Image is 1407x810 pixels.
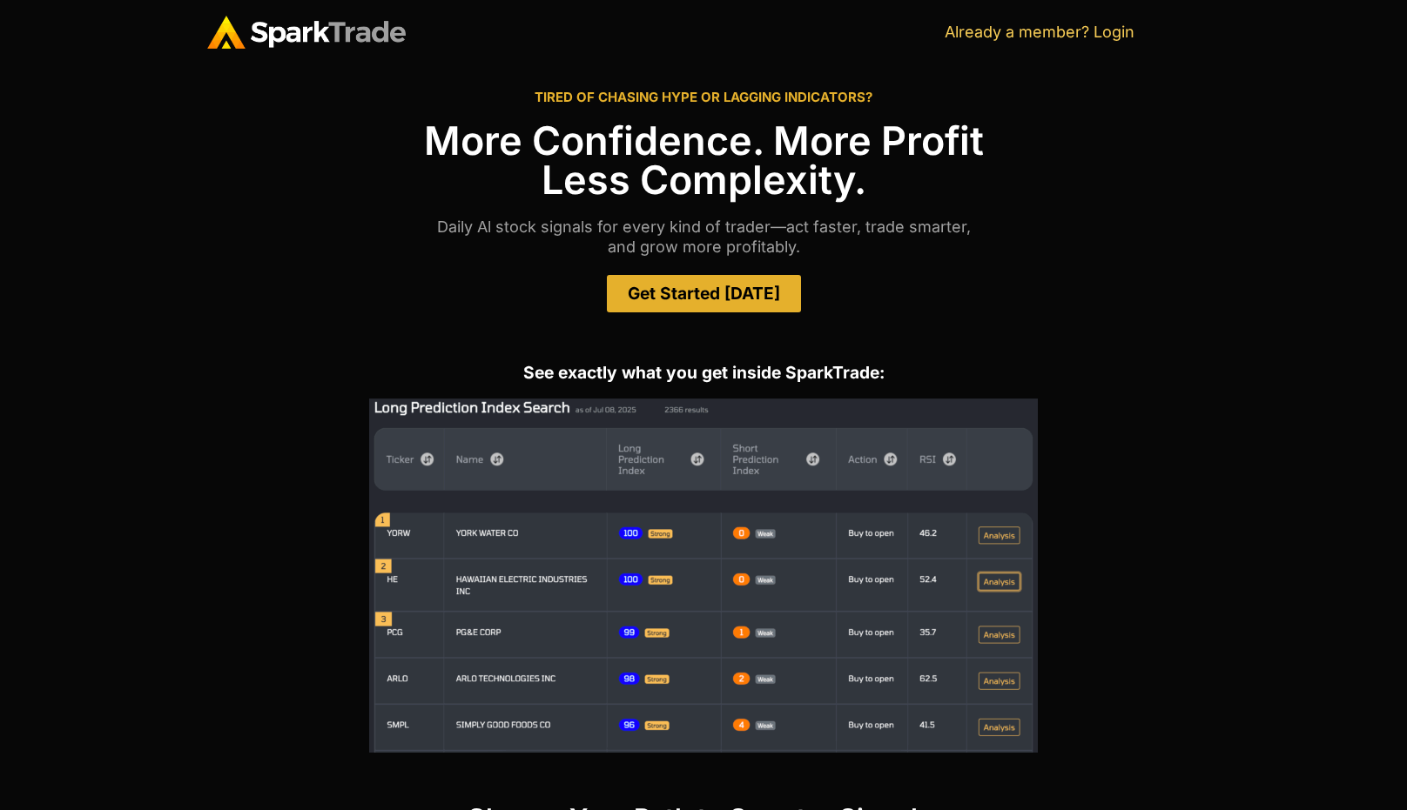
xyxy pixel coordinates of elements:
[207,121,1200,199] h1: More Confidence. More Profit Less Complexity.
[607,275,801,312] a: Get Started [DATE]
[945,23,1134,41] a: Already a member? Login
[207,217,1200,258] p: Daily Al stock signals for every kind of trader—act faster, trade smarter, and grow more profitably.
[628,285,780,302] span: Get Started [DATE]
[207,90,1200,104] h2: TIRED OF CHASING HYPE OR LAGGING INDICATORS?
[207,365,1200,381] h2: See exactly what you get inside SparkTrade:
